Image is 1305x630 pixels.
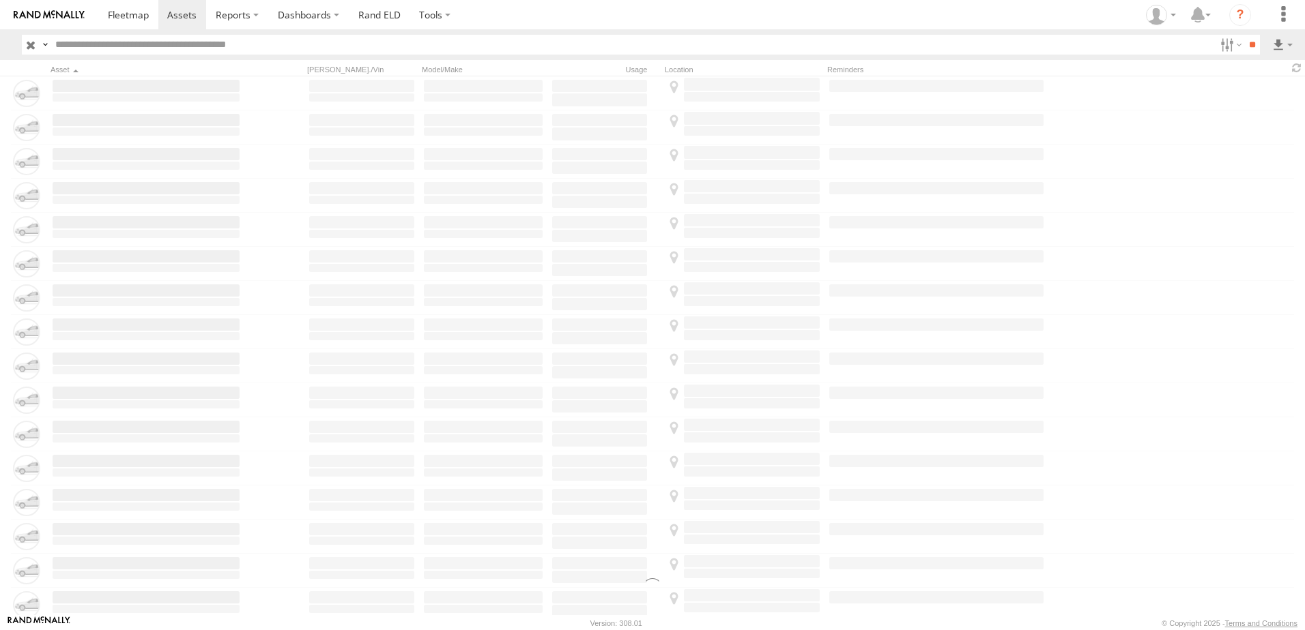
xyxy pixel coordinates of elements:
[1289,61,1305,74] span: Refresh
[14,10,85,20] img: rand-logo.svg
[1162,619,1297,627] div: © Copyright 2025 -
[422,65,545,74] div: Model/Make
[590,619,642,627] div: Version: 308.01
[8,616,70,630] a: Visit our Website
[550,65,659,74] div: Usage
[51,65,242,74] div: Click to Sort
[827,65,1046,74] div: Reminders
[307,65,416,74] div: [PERSON_NAME]./Vin
[1215,35,1244,55] label: Search Filter Options
[665,65,822,74] div: Location
[40,35,51,55] label: Search Query
[1141,5,1181,25] div: Tim Zylstra
[1229,4,1251,26] i: ?
[1225,619,1297,627] a: Terms and Conditions
[1271,35,1294,55] label: Export results as...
